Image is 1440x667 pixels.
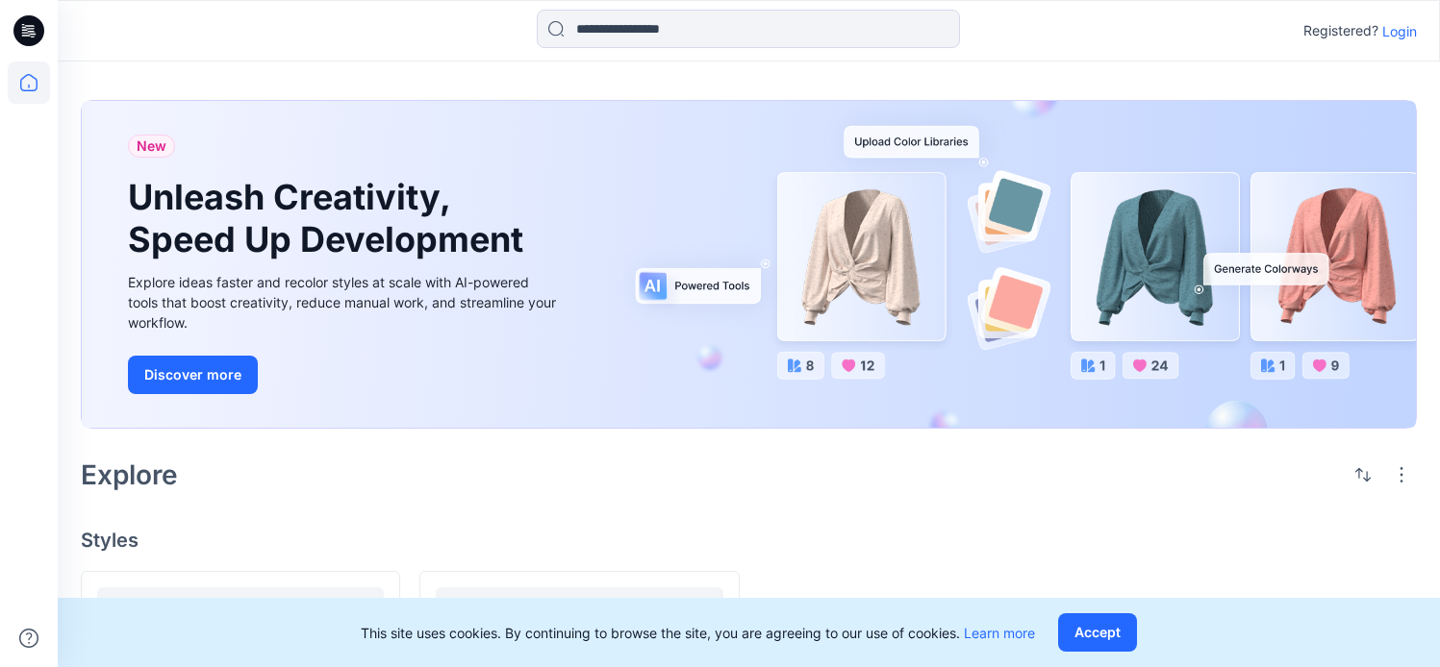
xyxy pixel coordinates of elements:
p: Login [1382,21,1417,41]
div: Explore ideas faster and recolor styles at scale with AI-powered tools that boost creativity, red... [128,272,561,333]
a: Discover more [128,356,561,394]
button: Accept [1058,613,1137,652]
p: This site uses cookies. By continuing to browse the site, you are agreeing to our use of cookies. [361,623,1035,643]
button: Discover more [128,356,258,394]
p: Registered? [1303,19,1378,42]
a: Learn more [964,625,1035,641]
h1: Unleash Creativity, Speed Up Development [128,177,532,259]
h4: Styles [81,529,1417,552]
h2: Explore [81,459,178,490]
span: New [137,135,166,158]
